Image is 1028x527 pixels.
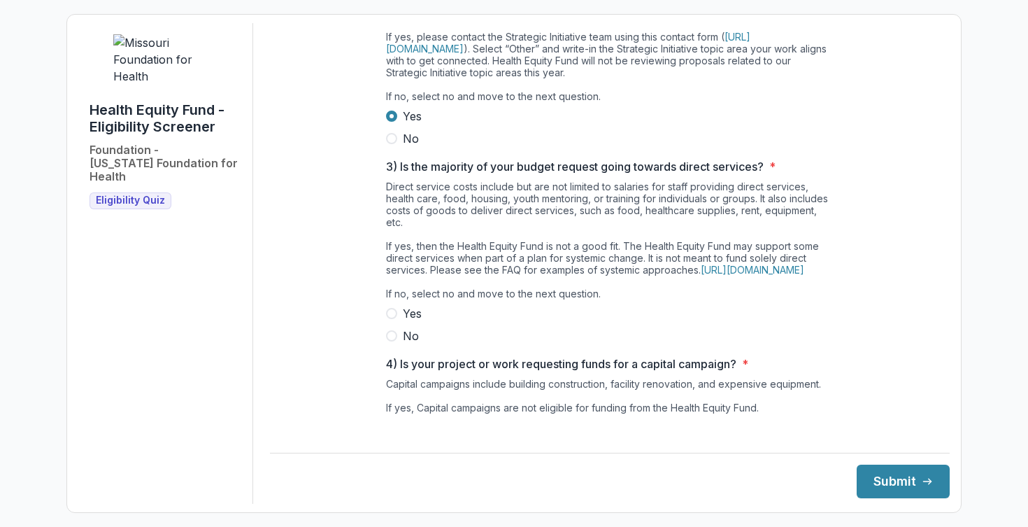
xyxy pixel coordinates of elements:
span: No [403,328,419,344]
span: No [403,130,419,147]
p: 3) Is the majority of your budget request going towards direct services? [386,158,764,175]
h2: Foundation - [US_STATE] Foundation for Health [90,143,241,184]
span: Yes [403,108,422,125]
a: [URL][DOMAIN_NAME] [386,31,750,55]
a: [URL][DOMAIN_NAME] [701,264,804,276]
p: 4) Is your project or work requesting funds for a capital campaign? [386,356,736,372]
div: Capital campaigns include building construction, facility renovation, and expensive equipment. If... [386,378,834,443]
span: Eligibility Quiz [96,195,165,206]
img: Missouri Foundation for Health [113,34,218,85]
div: Direct service costs include but are not limited to salaries for staff providing direct services,... [386,181,834,305]
h1: Health Equity Fund - Eligibility Screener [90,101,241,135]
span: Yes [403,305,422,322]
button: Submit [857,465,950,498]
